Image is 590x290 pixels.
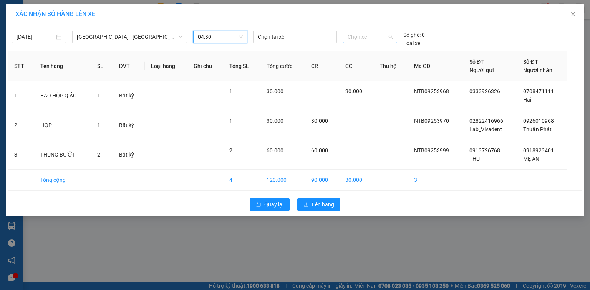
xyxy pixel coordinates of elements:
span: NTB09253970 [414,118,449,124]
span: close [570,11,576,17]
span: 30.000 [345,88,362,94]
span: 2 [97,152,100,158]
span: Người gửi [469,67,494,73]
span: Lab_Vivadent [469,126,502,132]
span: rollback [256,202,261,208]
td: 2 [8,110,34,140]
span: Loại xe: [403,39,421,48]
span: 2 [229,147,232,153]
span: NTB09253999 [414,147,449,153]
span: 02822416966 [469,118,503,124]
div: 0 [403,31,425,39]
th: ĐVT [113,51,145,81]
th: Thu hộ [373,51,408,81]
span: 60.000 [267,147,283,153]
span: 1 [229,88,232,94]
td: 3 [408,170,463,191]
button: rollbackQuay lại [250,198,290,211]
span: 30.000 [311,118,328,124]
th: Mã GD [408,51,463,81]
span: 0333926326 [469,88,500,94]
span: 04:30 [198,31,243,43]
span: Số ghế: [403,31,421,39]
span: 0708471111 [523,88,554,94]
th: CC [339,51,373,81]
td: BAO HỘP Q ÁO [34,81,91,110]
span: Lên hàng [312,200,334,209]
span: Sài Gòn - Long Hải ( Hàng hoá ) [77,31,182,43]
td: 4 [223,170,260,191]
span: THU [469,156,480,162]
td: 30.000 [339,170,373,191]
span: 30.000 [267,118,283,124]
span: MẸ AN [523,156,539,162]
td: Bất kỳ [113,140,145,170]
button: Close [562,4,584,25]
span: 60.000 [311,147,328,153]
span: 30.000 [267,88,283,94]
th: Loại hàng [145,51,187,81]
th: Tên hàng [34,51,91,81]
span: Thuận Phát [523,126,552,132]
span: Hải [523,97,531,103]
th: Tổng SL [223,51,260,81]
th: CR [305,51,339,81]
td: THÙNG BƯỞI [34,140,91,170]
td: HỘP [34,110,91,140]
th: Ghi chú [187,51,224,81]
td: 90.000 [305,170,339,191]
td: Tổng cộng [34,170,91,191]
span: XÁC NHẬN SỐ HÀNG LÊN XE [15,10,95,18]
th: STT [8,51,34,81]
td: 120.000 [260,170,305,191]
td: Bất kỳ [113,81,145,110]
span: down [178,35,183,39]
span: Số ĐT [523,59,538,65]
span: 1 [97,122,100,128]
span: Quay lại [264,200,283,209]
span: 0918923401 [523,147,554,153]
span: 1 [97,92,100,99]
th: Tổng cước [260,51,305,81]
th: SL [91,51,113,81]
button: uploadLên hàng [297,198,340,211]
span: 0913726768 [469,147,500,153]
td: Bất kỳ [113,110,145,140]
span: 0926010968 [523,118,554,124]
input: 15/09/2025 [17,33,55,41]
span: Người nhận [523,67,552,73]
span: Số ĐT [469,59,484,65]
td: 3 [8,140,34,170]
span: Chọn xe [348,31,392,43]
span: 1 [229,118,232,124]
span: upload [303,202,309,208]
span: NTB09253968 [414,88,449,94]
td: 1 [8,81,34,110]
